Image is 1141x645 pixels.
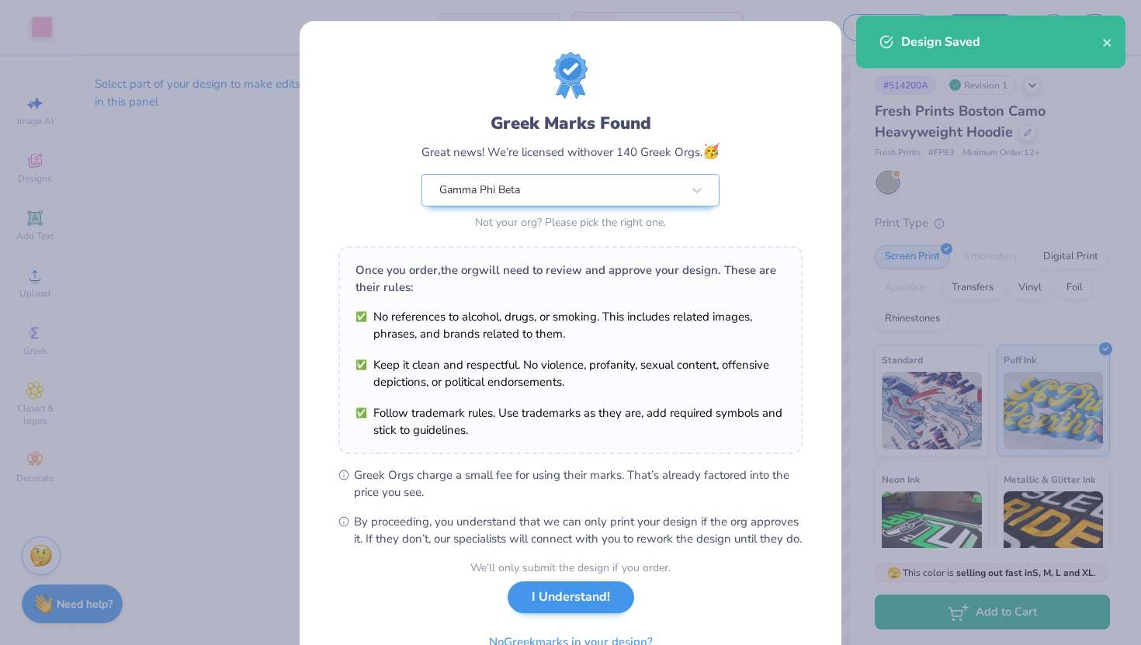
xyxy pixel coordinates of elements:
div: Not your org? Please pick the right one. [421,214,720,231]
span: By proceeding, you understand that we can only print your design if the org approves it. If they ... [354,513,803,547]
li: Follow trademark rules. Use trademarks as they are, add required symbols and stick to guidelines. [355,404,786,439]
div: Design Saved [901,33,1102,51]
li: Keep it clean and respectful. No violence, profanity, sexual content, offensive depictions, or po... [355,356,786,390]
button: close [1102,33,1113,51]
img: license-marks-badge.png [553,52,588,99]
li: No references to alcohol, drugs, or smoking. This includes related images, phrases, and brands re... [355,308,786,342]
div: Great news! We’re licensed with over 140 Greek Orgs. [421,141,720,162]
div: We’ll only submit the design if you order. [470,560,671,576]
div: Once you order, the org will need to review and approve your design. These are their rules: [355,262,786,296]
div: Greek Marks Found [421,111,720,136]
button: I Understand! [508,581,634,613]
span: 🥳 [702,142,720,161]
span: Greek Orgs charge a small fee for using their marks. That’s already factored into the price you see. [354,466,803,501]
